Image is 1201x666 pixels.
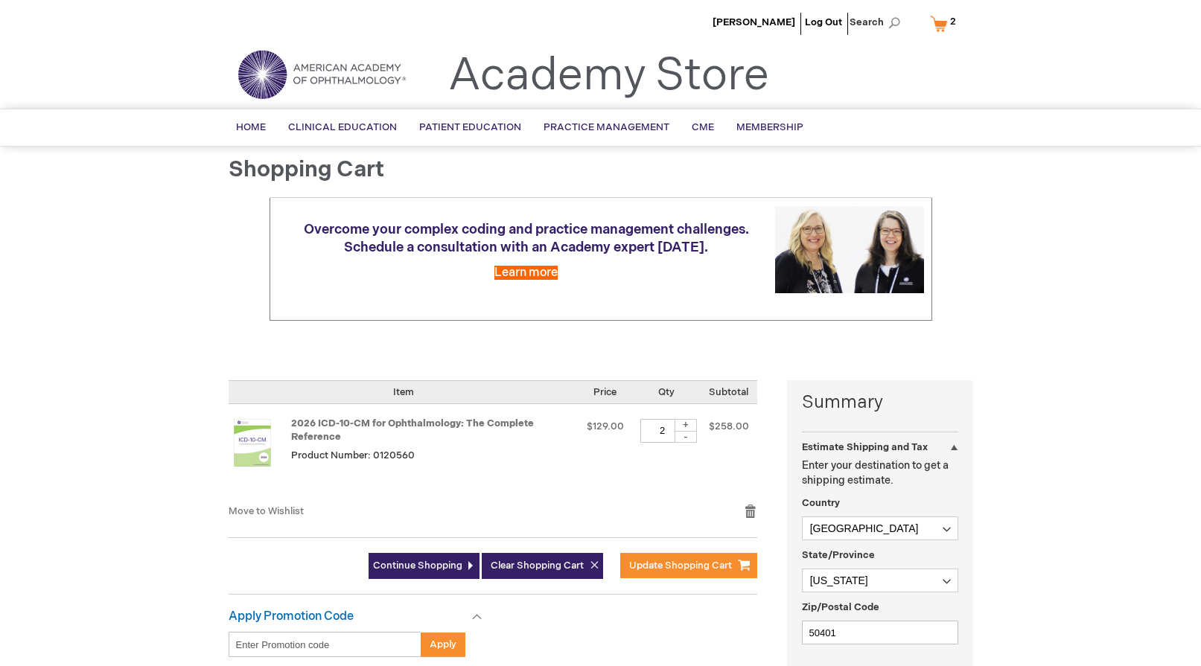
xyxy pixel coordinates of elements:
[950,16,956,28] span: 2
[802,497,840,509] span: Country
[482,553,603,579] button: Clear Shopping Cart
[802,441,928,453] strong: Estimate Shipping and Tax
[850,7,906,37] span: Search
[291,449,415,461] span: Product Number: 0120560
[805,16,842,28] a: Log Out
[229,156,384,183] span: Shopping Cart
[802,458,958,488] p: Enter your destination to get a shipping estimate.
[593,386,617,398] span: Price
[736,121,803,133] span: Membership
[587,420,624,432] span: $129.00
[229,609,354,624] strong: Apply Promotion Code
[229,505,304,517] a: Move to Wishlist
[430,638,456,650] span: Apply
[640,419,685,443] input: Qty
[229,419,276,467] img: 2026 ICD-10-CM for Ophthalmology: The Complete Reference
[802,390,958,415] strong: Summary
[802,549,875,561] span: State/Province
[494,266,558,280] a: Learn more
[692,121,714,133] span: CME
[419,121,521,133] span: Patient Education
[369,553,480,579] a: Continue Shopping
[675,431,697,443] div: -
[802,601,879,613] span: Zip/Postal Code
[544,121,669,133] span: Practice Management
[709,386,748,398] span: Subtotal
[291,417,534,444] a: 2026 ICD-10-CM for Ophthalmology: The Complete Reference
[713,16,795,28] a: [PERSON_NAME]
[373,560,462,571] span: Continue Shopping
[927,10,966,36] a: 2
[629,560,732,571] span: Update Shopping Cart
[775,206,924,293] img: Schedule a consultation with an Academy expert today
[304,222,749,255] span: Overcome your complex coding and practice management challenges. Schedule a consultation with an ...
[288,121,397,133] span: Clinical Education
[658,386,675,398] span: Qty
[448,49,769,103] a: Academy Store
[675,419,697,432] div: +
[229,419,291,489] a: 2026 ICD-10-CM for Ophthalmology: The Complete Reference
[491,560,584,571] span: Clear Shopping Cart
[236,121,266,133] span: Home
[229,632,421,657] input: Enter Promotion code
[393,386,414,398] span: Item
[620,553,757,578] button: Update Shopping Cart
[709,420,749,432] span: $258.00
[421,632,465,657] button: Apply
